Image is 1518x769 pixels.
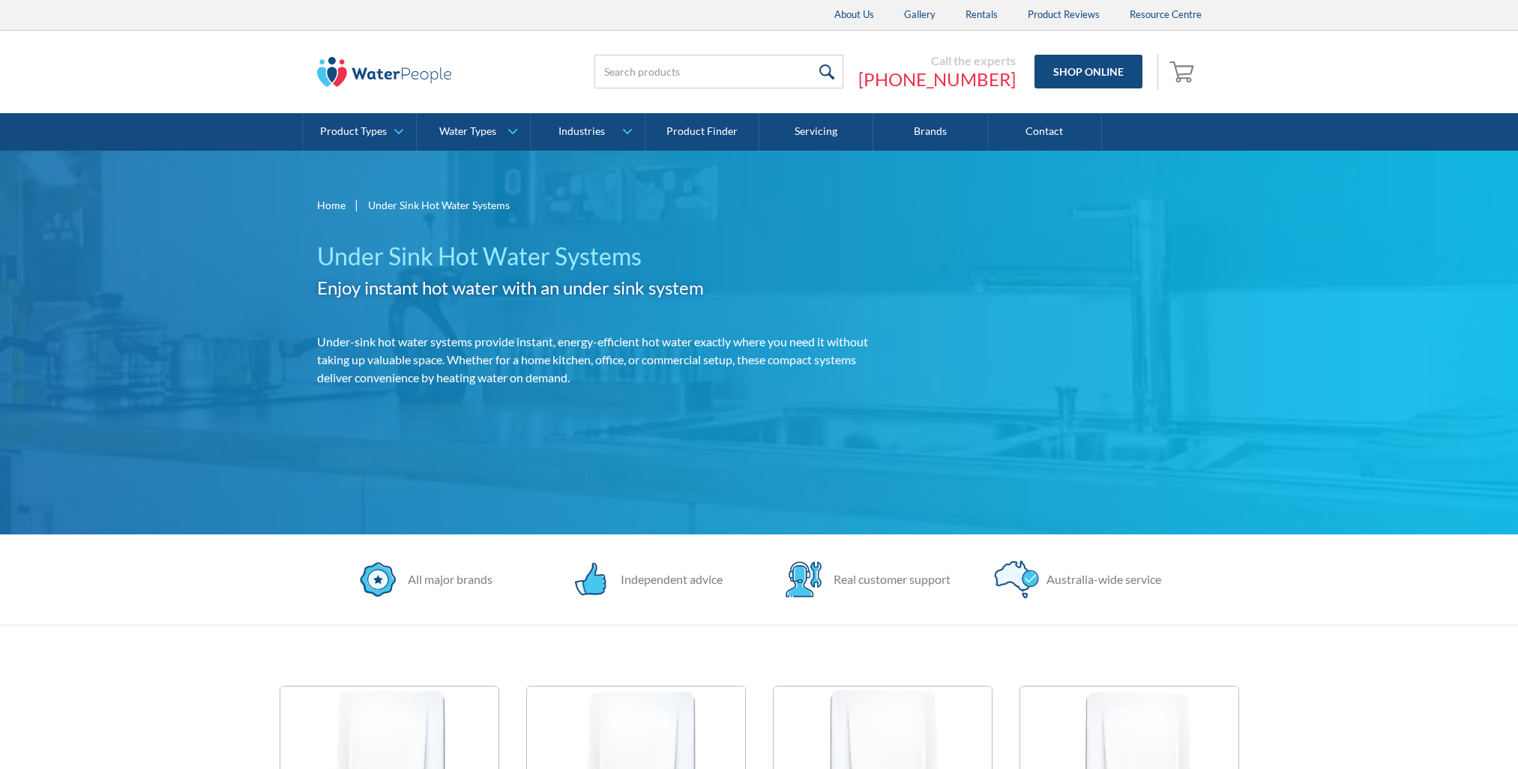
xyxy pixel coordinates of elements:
[594,55,843,88] input: Search products
[417,113,530,151] a: Water Types
[317,238,893,274] h1: Under Sink Hot Water Systems
[317,197,346,213] a: Home
[317,274,893,301] h2: Enjoy instant hot water with an under sink system
[317,333,893,387] p: Under-sink hot water systems provide instant, energy-efficient hot water exactly where you need i...
[759,113,873,151] a: Servicing
[645,113,759,151] a: Product Finder
[858,68,1016,91] a: [PHONE_NUMBER]
[303,113,416,151] a: Product Types
[439,125,496,138] div: Water Types
[1034,55,1142,88] a: Shop Online
[873,113,987,151] a: Brands
[858,53,1016,68] div: Call the experts
[826,570,951,588] div: Real customer support
[1166,54,1202,90] a: Open empty cart
[1039,570,1161,588] div: Australia-wide service
[368,197,510,213] div: Under Sink Hot Water Systems
[531,113,644,151] a: Industries
[320,125,387,138] div: Product Types
[400,570,493,588] div: All major brands
[317,57,452,87] img: The Water People
[1169,59,1198,83] img: shopping cart
[988,113,1102,151] a: Contact
[558,125,605,138] div: Industries
[613,570,723,588] div: Independent advice
[353,196,361,214] div: |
